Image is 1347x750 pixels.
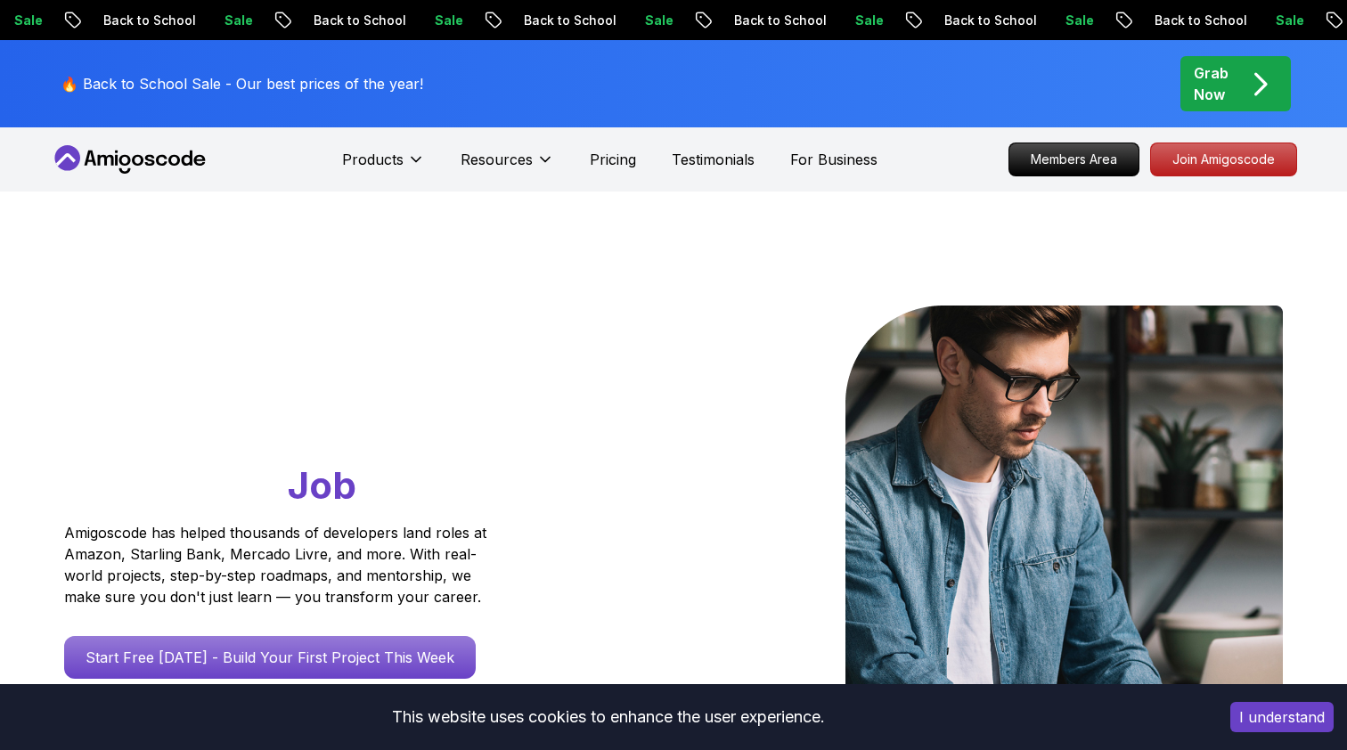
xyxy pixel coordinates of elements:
[1008,143,1139,176] a: Members Area
[1131,12,1252,29] p: Back to School
[1252,12,1309,29] p: Sale
[1151,143,1296,175] p: Join Amigoscode
[64,306,555,511] h1: Go From Learning to Hired: Master Java, Spring Boot & Cloud Skills That Get You the
[831,12,888,29] p: Sale
[461,149,554,184] button: Resources
[342,149,404,170] p: Products
[64,522,492,607] p: Amigoscode has helped thousands of developers land roles at Amazon, Starling Bank, Mercado Livre,...
[1041,12,1098,29] p: Sale
[200,12,257,29] p: Sale
[342,149,425,184] button: Products
[790,149,878,170] a: For Business
[290,12,411,29] p: Back to School
[288,462,356,508] span: Job
[621,12,678,29] p: Sale
[920,12,1041,29] p: Back to School
[500,12,621,29] p: Back to School
[461,149,533,170] p: Resources
[1230,702,1334,732] button: Accept cookies
[13,697,1204,737] div: This website uses cookies to enhance the user experience.
[672,149,755,170] a: Testimonials
[79,12,200,29] p: Back to School
[590,149,636,170] a: Pricing
[64,636,476,679] a: Start Free [DATE] - Build Your First Project This Week
[1009,143,1139,175] p: Members Area
[411,12,468,29] p: Sale
[1194,62,1229,105] p: Grab Now
[710,12,831,29] p: Back to School
[61,73,423,94] p: 🔥 Back to School Sale - Our best prices of the year!
[1150,143,1297,176] a: Join Amigoscode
